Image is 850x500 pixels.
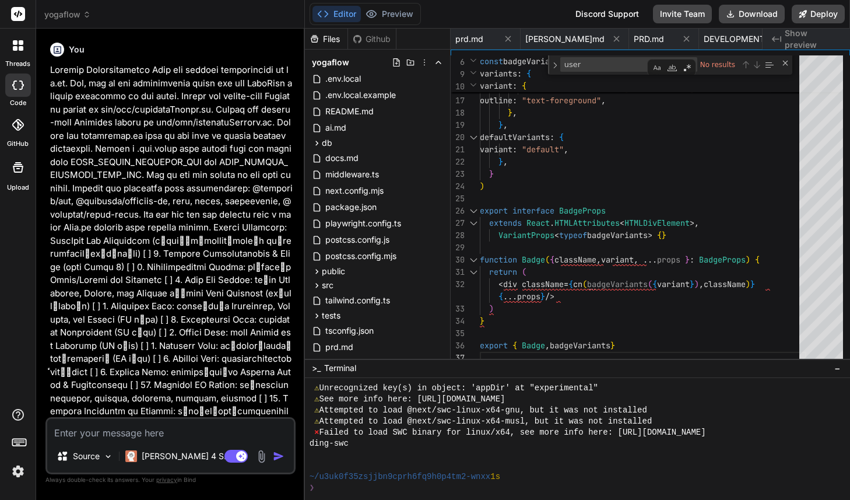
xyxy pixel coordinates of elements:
[480,316,484,326] span: }
[310,471,491,482] span: ~/u3uk0f35zsjjbn9cprh6fq9h0p4tm2-wnxx
[310,482,314,494] span: ❯
[305,33,347,45] div: Files
[489,218,522,228] span: extends
[508,107,512,118] span: }
[451,242,465,254] div: 29
[310,438,349,449] span: ding-swc
[564,279,568,289] span: =
[657,279,690,289] span: variant
[750,279,755,289] span: }
[512,340,517,351] span: {
[704,33,791,45] span: DEVELOPMENT_STATUS.md
[322,279,333,291] span: src
[324,167,380,181] span: middleware.ts
[690,279,694,289] span: }
[498,230,554,240] span: VariantProps
[498,156,503,167] span: }
[466,205,481,217] div: Click to collapse the range.
[73,450,100,462] p: Source
[525,33,605,45] span: [PERSON_NAME]md
[601,95,606,106] span: ,
[451,95,465,107] div: 17
[314,405,319,416] span: ⚠
[69,44,85,55] h6: You
[319,416,652,427] span: Attempted to load @next/swc-linux-x64-musl, but it was not installed
[610,340,615,351] span: }
[832,359,843,377] button: −
[550,340,610,351] span: badgeVariants
[324,356,406,370] span: [PERSON_NAME]md
[466,254,481,266] div: Click to collapse the range.
[634,254,638,265] span: ,
[550,55,560,75] div: Toggle Replace
[554,254,596,265] span: className
[652,279,657,289] span: {
[255,450,268,463] img: attachment
[455,33,483,45] span: prd.md
[512,205,554,216] span: interface
[480,68,517,79] span: variants
[545,340,550,351] span: ,
[451,254,465,266] div: 30
[503,279,564,289] span: div className
[662,230,666,240] span: }
[480,56,503,67] span: const
[694,279,699,289] span: )
[319,383,598,394] span: Unrecognized key(s) in object: 'appDir' at "experimental"
[451,352,465,364] div: 37
[322,265,345,277] span: public
[314,383,319,394] span: ⚠
[755,254,760,265] span: {
[620,218,624,228] span: <
[451,68,465,81] span: 9
[559,205,606,216] span: BadgeProps
[624,218,690,228] span: HTMLDivElement
[489,267,517,277] span: return
[466,131,481,144] div: Click to collapse the range.
[324,233,391,247] span: postcss.config.js
[324,151,360,165] span: docs.md
[648,279,652,289] span: (
[312,57,349,68] span: yogaflow
[348,33,396,45] div: Github
[526,68,531,79] span: {
[498,279,503,289] span: <
[451,119,465,131] div: 19
[451,315,465,327] div: 34
[451,205,465,217] div: 26
[312,362,321,374] span: >_
[554,230,559,240] span: <
[451,131,465,144] div: 20
[480,340,508,351] span: export
[512,95,517,106] span: :
[763,58,775,71] div: Find in Selection (⌥⌘L)
[512,107,517,118] span: ,
[526,218,550,228] span: React
[522,81,526,91] span: {
[480,144,512,155] span: variant
[142,450,229,462] p: [PERSON_NAME] 4 S..
[522,254,545,265] span: Badge
[451,303,465,315] div: 33
[451,193,465,205] div: 25
[498,120,503,130] span: }
[657,254,680,265] span: props
[451,81,465,93] span: 10
[568,279,573,289] span: {
[792,5,845,23] button: Deploy
[503,291,517,302] span: ...
[322,310,340,321] span: tests
[719,5,785,23] button: Download
[324,200,378,214] span: package.json
[466,217,481,229] div: Click to collapse the range.
[568,5,646,23] div: Discord Support
[273,450,284,462] img: icon
[451,107,465,119] div: 18
[319,427,706,438] span: Failed to load SWC binary for linux/x64, see more info here: [URL][DOMAIN_NAME]
[480,132,550,142] span: defaultVariants
[451,229,465,242] div: 28
[653,5,712,23] button: Invite Team
[466,266,481,278] div: Click to collapse the range.
[451,156,465,168] div: 22
[648,230,652,240] span: >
